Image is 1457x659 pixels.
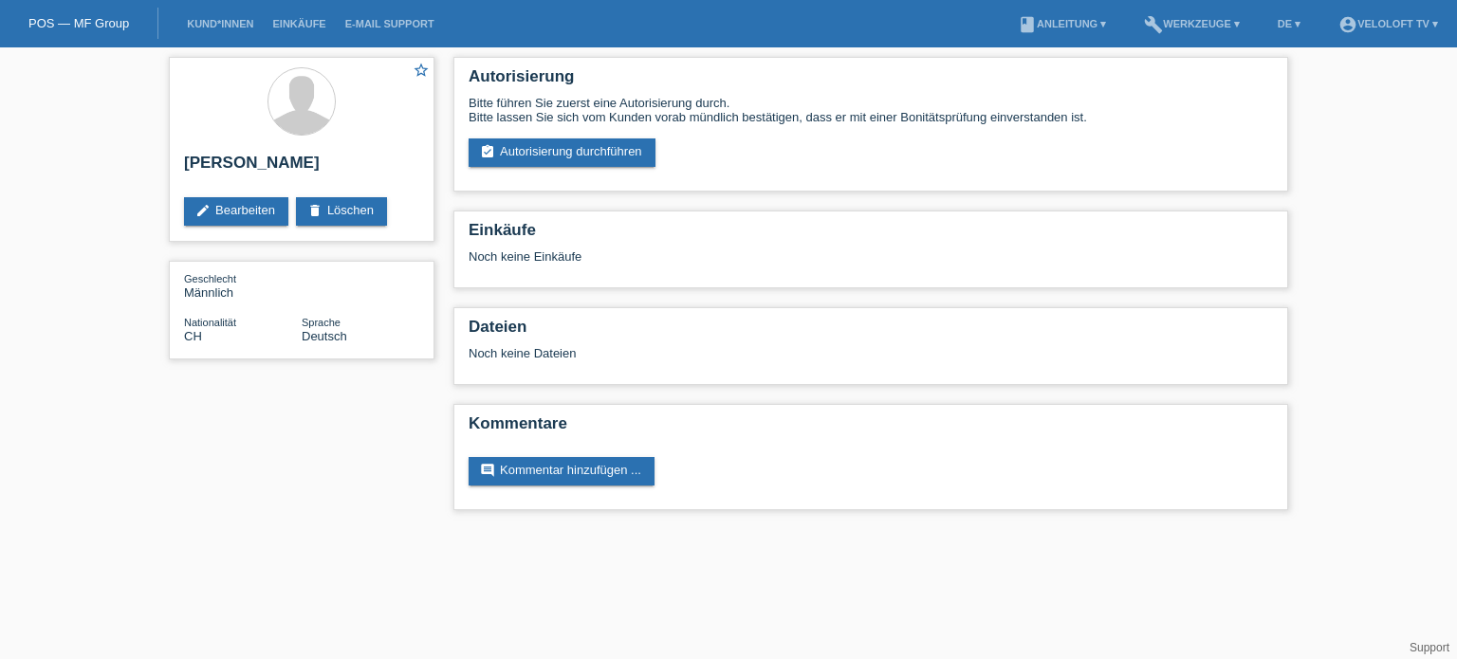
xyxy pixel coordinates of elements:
[413,62,430,82] a: star_border
[302,317,341,328] span: Sprache
[336,18,444,29] a: E-Mail Support
[469,96,1273,124] div: Bitte führen Sie zuerst eine Autorisierung durch. Bitte lassen Sie sich vom Kunden vorab mündlich...
[184,329,202,343] span: Schweiz
[1410,641,1449,654] a: Support
[1018,15,1037,34] i: book
[469,346,1048,360] div: Noch keine Dateien
[302,329,347,343] span: Deutsch
[296,197,387,226] a: deleteLöschen
[413,62,430,79] i: star_border
[307,203,323,218] i: delete
[480,463,495,478] i: comment
[480,144,495,159] i: assignment_turned_in
[263,18,335,29] a: Einkäufe
[184,154,419,182] h2: [PERSON_NAME]
[184,197,288,226] a: editBearbeiten
[469,67,1273,96] h2: Autorisierung
[1008,18,1116,29] a: bookAnleitung ▾
[184,271,302,300] div: Männlich
[469,221,1273,249] h2: Einkäufe
[469,318,1273,346] h2: Dateien
[1268,18,1310,29] a: DE ▾
[1329,18,1448,29] a: account_circleVeloLoft TV ▾
[469,414,1273,443] h2: Kommentare
[28,16,129,30] a: POS — MF Group
[195,203,211,218] i: edit
[184,317,236,328] span: Nationalität
[177,18,263,29] a: Kund*innen
[1338,15,1357,34] i: account_circle
[1144,15,1163,34] i: build
[184,273,236,284] span: Geschlecht
[469,138,655,167] a: assignment_turned_inAutorisierung durchführen
[469,249,1273,278] div: Noch keine Einkäufe
[1134,18,1249,29] a: buildWerkzeuge ▾
[469,457,655,485] a: commentKommentar hinzufügen ...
